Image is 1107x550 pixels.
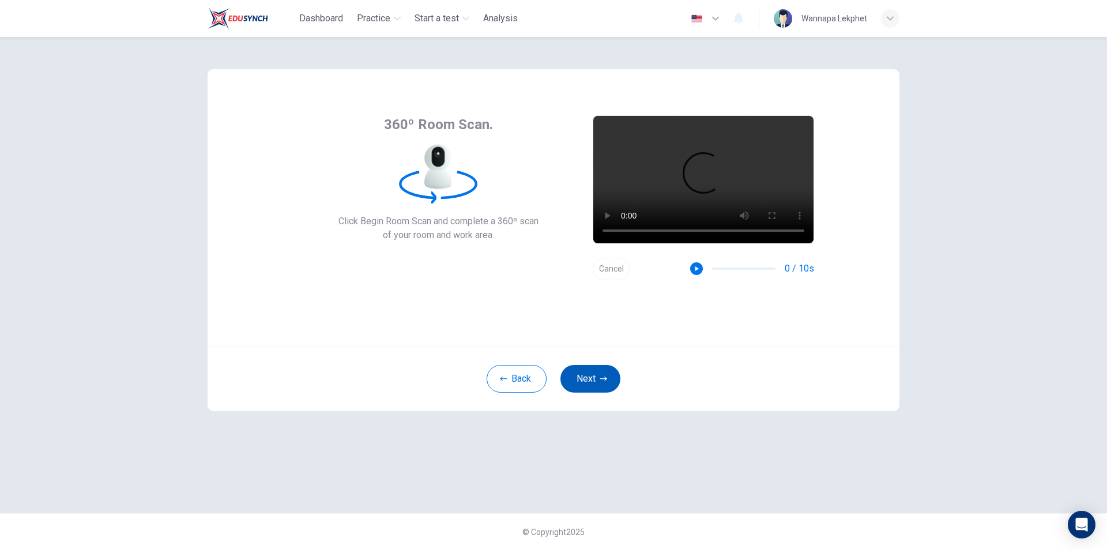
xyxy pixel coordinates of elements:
div: Wannapa Lekphet [801,12,867,25]
span: Analysis [483,12,518,25]
span: 0 / 10s [785,262,814,276]
span: Dashboard [299,12,343,25]
span: 360º Room Scan. [384,115,493,134]
button: Back [487,365,547,393]
img: en [690,14,704,23]
span: © Copyright 2025 [522,528,585,537]
button: Dashboard [295,8,348,29]
button: Analysis [479,8,522,29]
img: Profile picture [774,9,792,28]
button: Practice [352,8,405,29]
div: Open Intercom Messenger [1068,511,1095,538]
button: Start a test [410,8,474,29]
span: Practice [357,12,390,25]
a: Train Test logo [208,7,295,30]
span: Click Begin Room Scan and complete a 360º scan [338,214,539,228]
button: Next [560,365,620,393]
span: of your room and work area. [338,228,539,242]
img: Train Test logo [208,7,268,30]
span: Start a test [415,12,459,25]
button: Cancel [593,258,630,280]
